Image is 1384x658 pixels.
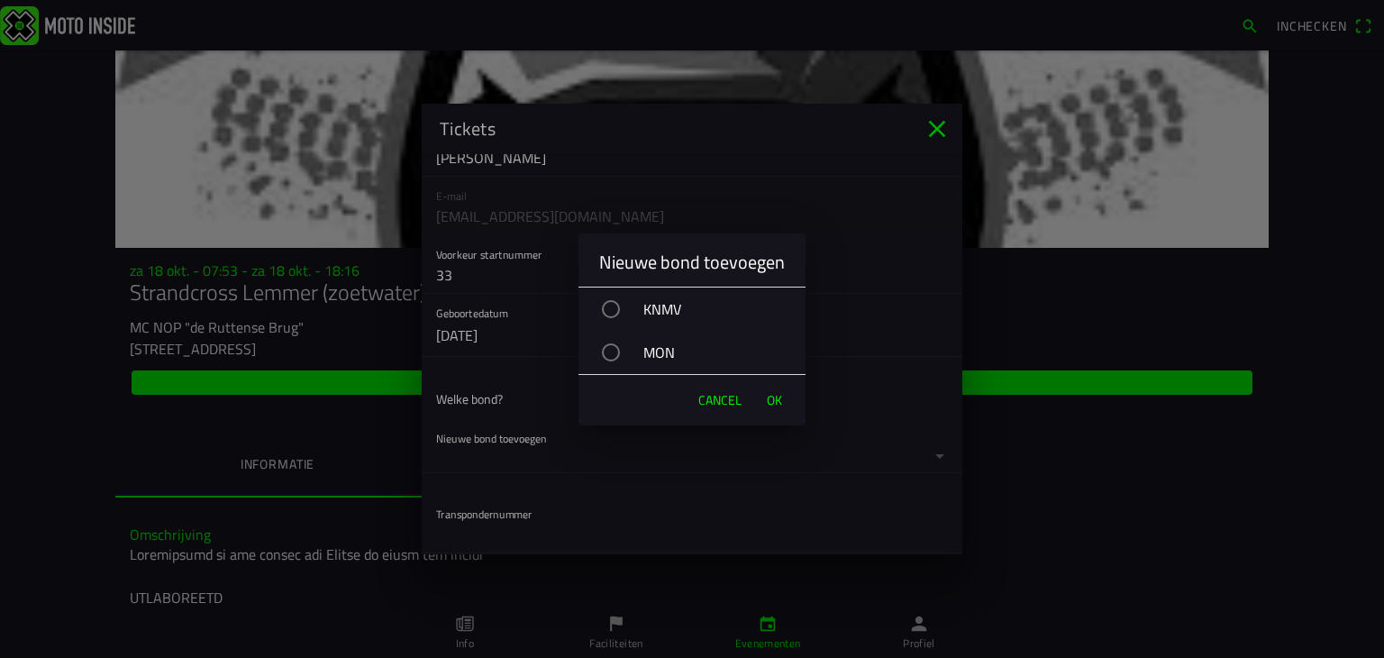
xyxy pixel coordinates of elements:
[599,251,785,273] h2: Nieuwe bond toevoegen
[767,391,782,409] span: OK
[596,330,806,375] div: MON
[758,382,791,418] button: OK
[689,382,751,418] button: Cancel
[698,391,742,409] span: Cancel
[596,287,806,332] div: KNMV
